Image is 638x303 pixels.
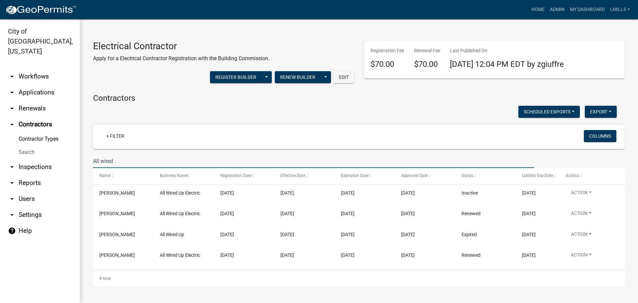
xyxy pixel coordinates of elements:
datatable-header-cell: Status [455,168,516,184]
datatable-header-cell: Liability Exp Date [516,168,560,184]
datatable-header-cell: Registration Date [214,168,274,184]
h4: $70.00 [414,60,440,69]
datatable-header-cell: Actions [559,168,620,184]
span: 05/20/2024 [280,211,294,216]
span: 03/11/2025 [280,190,294,196]
i: arrow_drop_up [8,120,16,128]
i: arrow_drop_down [8,179,16,187]
button: Columns [584,130,616,142]
span: Renewed [462,252,480,258]
span: Craig Hinkle [99,252,135,258]
span: 08/17/2025 [522,211,536,216]
span: 12/31/2023 [341,232,355,237]
span: [DATE] 12:04 PM EDT by zgiuffre [450,60,564,69]
datatable-header-cell: Effective Date [274,168,335,184]
h4: $70.00 [371,60,404,69]
button: Scheduled Exports [518,106,580,118]
h3: Electrical Contractor [93,41,269,52]
p: Renewal Fee [414,47,440,54]
span: 08/08/2022 [220,252,234,258]
span: Registration Date [220,173,251,178]
span: Craig Hinkle [99,190,135,196]
a: Home [529,3,547,16]
p: Registration Fee [371,47,404,54]
span: 08/17/2025 [522,190,536,196]
span: Name [99,173,110,178]
span: Expiration Date [341,173,369,178]
button: Action [566,251,597,261]
i: arrow_drop_down [8,211,16,219]
span: 03/07/2023 [220,232,234,237]
span: 05/20/2024 [220,211,234,216]
button: Export [585,106,617,118]
span: All Wired Up [160,232,184,237]
datatable-header-cell: Expiration Date [335,168,395,184]
span: All Wired Up Electric [160,190,200,196]
span: Craig Hinkle [99,232,135,237]
span: 12/31/2024 [341,211,355,216]
i: arrow_drop_down [8,163,16,171]
span: Effective Date [280,173,305,178]
span: 08/11/2022 [401,252,415,258]
span: 03/07/2023 [280,232,294,237]
a: lmills [607,3,633,16]
span: 08/17/2023 [522,232,536,237]
i: arrow_drop_down [8,195,16,203]
button: Action [566,210,597,220]
span: 08/17/2025 [522,252,536,258]
span: Inactive [462,190,478,196]
button: Edit [334,71,354,83]
span: Liability Exp Date [522,173,553,178]
span: Renewed [462,211,480,216]
a: Admin [547,3,567,16]
i: arrow_drop_down [8,88,16,96]
span: Actions [566,173,579,178]
span: 03/11/2025 [401,190,415,196]
div: 4 total [93,270,625,287]
span: All Wired Up Electric [160,252,200,258]
span: Expired [462,232,477,237]
i: arrow_drop_down [8,73,16,80]
a: My Dashboard [567,3,607,16]
button: Action [566,189,597,199]
datatable-header-cell: Name [93,168,154,184]
span: 12/31/2025 [341,190,355,196]
span: Status [462,173,473,178]
span: Business Name [160,173,188,178]
i: help [8,227,16,235]
input: Search for contractors [93,154,534,168]
h4: Contractors [93,93,625,103]
span: 12/31/2022 [341,252,355,258]
datatable-header-cell: Business Name [154,168,214,184]
span: 02/09/2022 [280,252,294,258]
p: Apply for a Electrical Contractor Registration with the Building Commission. [93,55,269,63]
i: arrow_drop_down [8,104,16,112]
span: 05/20/2024 [401,211,415,216]
datatable-header-cell: Approved Date [395,168,455,184]
span: 03/10/2025 [220,190,234,196]
p: Last Published On [450,47,564,54]
button: Register Builder [210,71,262,83]
span: Approved Date [401,173,428,178]
span: Craig Hinkle [99,211,135,216]
a: + Filter [101,130,130,142]
button: Action [566,231,597,240]
span: 03/07/2023 [401,232,415,237]
span: All Wired Up Electric [160,211,200,216]
button: Renew Builder [275,71,321,83]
